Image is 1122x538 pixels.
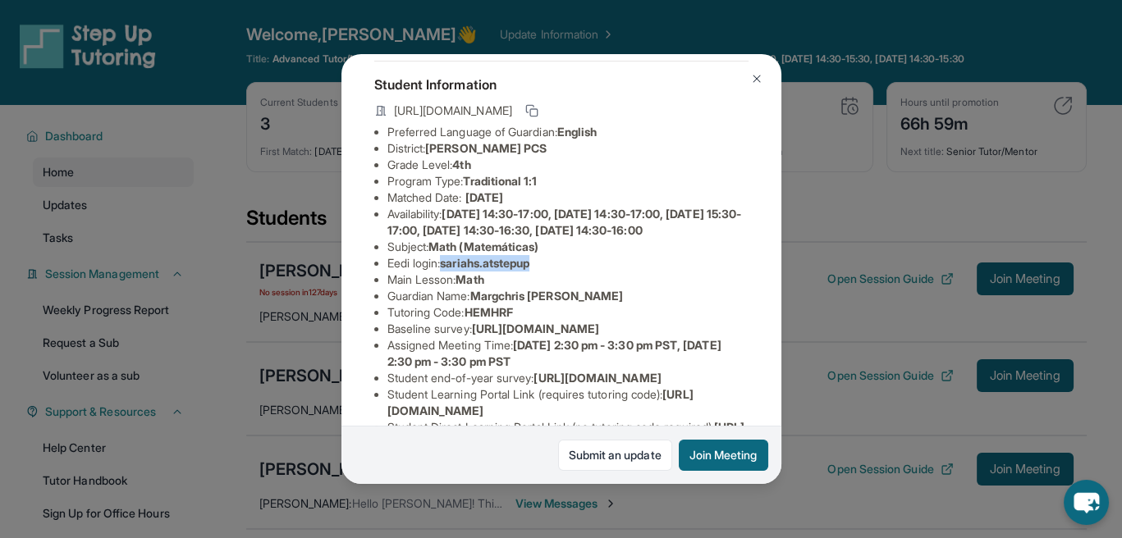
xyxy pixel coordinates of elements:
[387,337,749,370] li: Assigned Meeting Time :
[387,370,749,386] li: Student end-of-year survey :
[387,239,749,255] li: Subject :
[522,101,542,121] button: Copy link
[558,440,672,471] a: Submit an update
[387,288,749,304] li: Guardian Name :
[465,190,503,204] span: [DATE]
[394,103,512,119] span: [URL][DOMAIN_NAME]
[557,125,598,139] span: English
[374,75,749,94] h4: Student Information
[387,140,749,157] li: District:
[387,173,749,189] li: Program Type:
[472,321,599,335] span: [URL][DOMAIN_NAME]
[463,174,537,188] span: Traditional 1:1
[387,206,749,239] li: Availability:
[387,338,721,368] span: [DATE] 2:30 pm - 3:30 pm PST, [DATE] 2:30 pm - 3:30 pm PST
[387,255,749,271] li: Eedi login :
[534,371,661,385] span: [URL][DOMAIN_NAME]
[440,256,529,270] span: sariahs.atstepup
[387,271,749,288] li: Main Lesson :
[387,304,749,321] li: Tutoring Code :
[387,419,749,452] li: Student Direct Learning Portal Link (no tutoring code required) :
[750,72,763,85] img: Close Icon
[1064,480,1109,525] button: chat-button
[456,272,483,286] span: Math
[387,321,749,337] li: Baseline survey :
[387,124,749,140] li: Preferred Language of Guardian:
[387,189,749,206] li: Matched Date:
[679,440,768,471] button: Join Meeting
[425,141,547,155] span: [PERSON_NAME] PCS
[387,207,742,237] span: [DATE] 14:30-17:00, [DATE] 14:30-17:00, [DATE] 15:30-17:00, [DATE] 14:30-16:30, [DATE] 14:30-16:00
[470,289,624,303] span: Margchris [PERSON_NAME]
[465,305,513,319] span: HEMHRF
[387,386,749,419] li: Student Learning Portal Link (requires tutoring code) :
[452,157,470,171] span: 4th
[428,239,538,253] span: Math (Matemáticas)
[387,157,749,173] li: Grade Level:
